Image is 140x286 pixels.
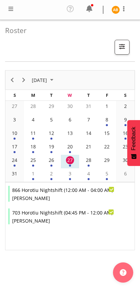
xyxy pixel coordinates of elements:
[29,156,37,164] div: 25
[121,102,130,110] div: 2
[65,187,112,193] span: 12:00 AM - 04:00 AM
[10,116,19,124] div: 3
[121,170,130,178] div: 6
[29,116,37,124] div: 4
[29,143,37,151] div: 18
[66,170,74,178] div: 3
[12,195,113,202] div: [PERSON_NAME]
[121,116,130,124] div: 9
[50,92,53,98] span: T
[85,129,93,137] div: 14
[103,143,111,151] div: 22
[8,208,115,224] div: 703 Horotiu Nightshift Begin From Wednesday, August 27, 2025 at 4:45:00 PM GMT+12:00 Ends At Thur...
[5,27,130,34] h4: Roster
[66,156,74,164] div: 27
[31,92,35,98] span: M
[10,143,19,151] div: 17
[66,102,74,110] div: 30
[68,92,72,98] span: W
[47,116,55,124] div: 5
[120,269,126,276] img: help-xxl-2.png
[8,186,116,202] div: 866 Horotiu Nightshift Begin From Wednesday, August 27, 2025 at 12:00:00 AM GMT+12:00 Ends At Wed...
[66,129,74,137] div: 13
[103,156,111,164] div: 29
[121,129,130,137] div: 16
[6,70,18,89] div: Previous
[65,209,111,216] span: 04:45 PM - 12:00 AM
[29,129,37,137] div: 11
[47,170,55,178] div: 2
[10,129,19,137] div: 10
[10,102,19,110] div: 27
[66,143,74,151] div: 20
[124,92,126,98] span: S
[103,116,111,124] div: 8
[12,186,113,195] div: 866 Horotiu Nightshift ( )
[19,76,28,84] button: Next
[106,92,108,98] span: F
[47,102,55,110] div: 29
[29,170,37,178] div: 1
[47,156,55,164] div: 26
[10,156,19,164] div: 24
[8,76,17,84] button: Previous
[87,92,90,98] span: T
[47,143,55,151] div: 19
[12,217,113,224] div: [PERSON_NAME]
[85,156,93,164] div: 28
[85,143,93,151] div: 21
[103,170,111,178] div: 5
[18,70,29,89] div: Next
[112,6,120,14] img: angela-burrill10486.jpg
[31,76,56,84] button: August 2025
[29,102,37,110] div: 28
[12,208,113,217] div: 703 Horotiu Nightshift ( )
[85,116,93,124] div: 7
[85,102,93,110] div: 31
[14,92,16,98] span: S
[85,170,93,178] div: 4
[10,170,19,178] div: 31
[121,143,130,151] div: 23
[131,127,137,150] span: Feedback
[127,120,140,166] button: Feedback - Show survey
[115,40,130,55] button: Filter Shifts
[103,102,111,110] div: 1
[47,129,55,137] div: 12
[103,129,111,137] div: 15
[66,116,74,124] div: 6
[5,101,135,182] table: of August 2025
[5,70,135,250] div: of August 2025
[121,156,130,164] div: 30
[31,76,48,84] span: [DATE]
